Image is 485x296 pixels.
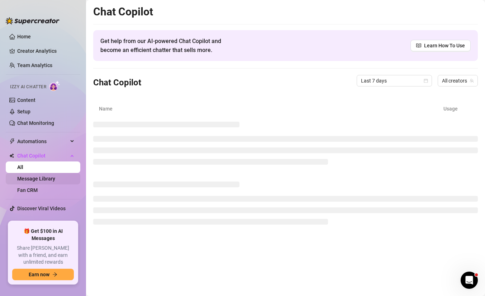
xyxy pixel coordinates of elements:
[443,105,472,113] article: Usage
[10,84,46,90] span: Izzy AI Chatter
[6,17,60,24] img: logo-BBDzfeDw.svg
[17,120,54,126] a: Chat Monitoring
[12,269,74,280] button: Earn nowarrow-right
[49,81,60,91] img: AI Chatter
[442,75,474,86] span: All creators
[17,187,38,193] a: Fan CRM
[461,272,478,289] iframe: Intercom live chat
[416,43,421,48] span: read
[29,272,49,277] span: Earn now
[9,138,15,144] span: thunderbolt
[9,153,14,158] img: Chat Copilot
[410,40,471,51] a: Learn How To Use
[470,79,474,83] span: team
[361,75,428,86] span: Last 7 days
[99,105,443,113] article: Name
[424,79,428,83] span: calendar
[17,206,66,211] a: Discover Viral Videos
[17,62,52,68] a: Team Analytics
[17,164,23,170] a: All
[17,34,31,39] a: Home
[100,37,238,55] span: Get help from our AI-powered Chat Copilot and become an efficient chatter that sells more.
[17,150,68,161] span: Chat Copilot
[12,228,74,242] span: 🎁 Get $100 in AI Messages
[12,245,74,266] span: Share [PERSON_NAME] with a friend, and earn unlimited rewards
[17,176,55,182] a: Message Library
[17,136,68,147] span: Automations
[424,42,465,50] span: Learn How To Use
[17,97,35,103] a: Content
[93,5,478,19] h2: Chat Copilot
[52,272,57,277] span: arrow-right
[17,45,75,57] a: Creator Analytics
[17,109,30,114] a: Setup
[93,77,141,89] h3: Chat Copilot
